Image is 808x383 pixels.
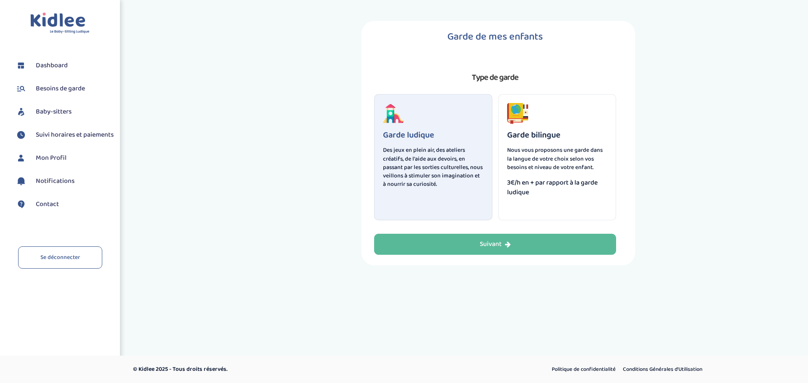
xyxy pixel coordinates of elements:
[549,364,619,375] a: Politique de confidentialité
[15,198,114,211] a: Contact
[15,82,27,95] img: besoin.svg
[374,71,616,84] p: Type de garde
[15,129,114,141] a: Suivi horaires et paiements
[36,199,59,209] span: Contact
[15,106,114,118] a: Baby-sitters
[507,103,528,124] img: level3.png
[30,13,90,34] img: logo.svg
[15,175,27,188] img: notification.svg
[374,32,616,42] h1: Garde de mes enfants
[383,146,484,188] p: Des jeux en plein air, des ateliers créatifs, de l'aide aux devoirs, en passant par les sorties c...
[15,198,27,211] img: contact.svg
[15,59,114,72] a: Dashboard
[374,234,616,255] button: Suivant
[507,146,608,171] p: Nous vous proposons une garde dans la langue de votre choix selon vos besoins et niveau de votre ...
[15,152,114,164] a: Mon Profil
[15,175,114,188] a: Notifications
[620,364,705,375] a: Conditions Générales d’Utilisation
[36,153,66,163] span: Mon Profil
[15,152,27,164] img: profil.svg
[480,240,511,249] div: Suivant
[383,103,404,124] img: decouverte.png
[507,178,608,197] span: 3€/h en + par rapport à la garde ludique
[36,61,68,71] span: Dashboard
[36,130,114,140] span: Suivi horaires et paiements
[15,106,27,118] img: babysitters.svg
[133,365,440,374] p: © Kidlee 2025 - Tous droits réservés.
[15,82,114,95] a: Besoins de garde
[36,107,72,117] span: Baby-sitters
[15,129,27,141] img: suivihoraire.svg
[36,84,85,94] span: Besoins de garde
[383,130,484,140] h3: Garde ludique
[15,59,27,72] img: dashboard.svg
[507,130,608,140] h3: Garde bilingue
[36,176,74,186] span: Notifications
[18,246,102,269] a: Se déconnecter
